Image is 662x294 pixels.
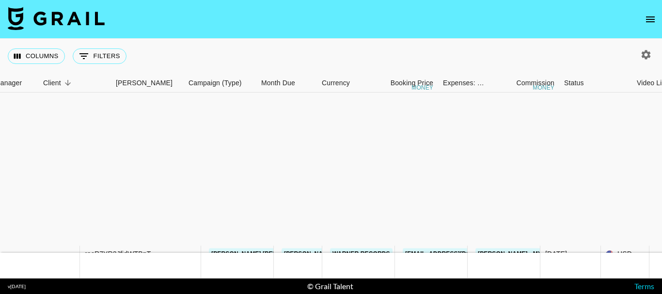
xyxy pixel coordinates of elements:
div: money [533,85,554,91]
div: Campaign (Type) [189,74,242,93]
div: Campaign (Type) [184,74,256,93]
a: Warner Records [330,248,393,260]
a: Terms [634,281,654,291]
button: open drawer [641,10,660,29]
div: Currency [322,74,350,93]
div: Status [559,74,632,93]
div: Expenses: Remove Commission? [438,74,487,93]
div: Status [564,74,584,93]
img: Grail Talent [8,7,105,30]
div: Client [43,74,61,93]
div: v [DATE] [8,283,26,290]
a: [PERSON_NAME].[PERSON_NAME].161 [209,248,327,260]
div: recR7YR2JfjdWTBpT [85,249,151,259]
div: Month Due [261,74,295,93]
div: Booking Price [391,74,433,93]
div: money [411,85,433,91]
div: Commission [516,74,554,93]
div: © Grail Talent [307,281,353,291]
button: Show filters [73,48,126,64]
div: USD [601,246,649,263]
div: Month Due [256,74,317,93]
button: Select columns [8,48,65,64]
div: [PERSON_NAME] [116,74,173,93]
div: Client [38,74,111,93]
button: Sort [61,76,75,90]
a: [EMAIL_ADDRESS][DOMAIN_NAME] [403,248,511,260]
div: Currency [317,74,365,93]
div: Expenses: Remove Commission? [443,74,485,93]
a: [PERSON_NAME] - Mystical Magical [475,248,595,260]
div: Booker [111,74,184,93]
div: Jul '25 [545,249,567,259]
